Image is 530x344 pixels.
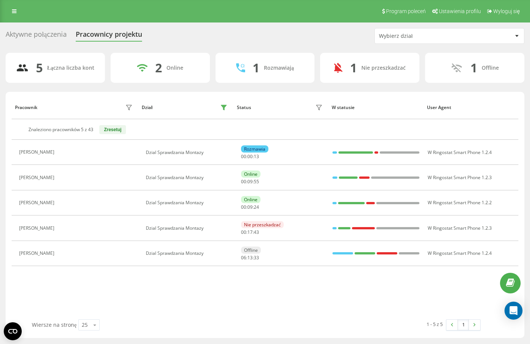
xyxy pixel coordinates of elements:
[482,65,499,71] div: Offline
[28,127,93,132] div: Znaleziono pracowników 5 z 43
[361,65,406,71] div: Nie przeszkadzać
[146,200,229,205] div: Dzial Sprawdzania Montazy
[241,247,261,254] div: Offline
[241,229,246,235] span: 00
[254,204,259,210] span: 24
[505,302,523,320] div: Open Intercom Messenger
[247,178,253,185] span: 09
[439,8,481,14] span: Ustawienia profilu
[146,150,229,155] div: Dzial Sprawdzania Montazy
[253,61,259,75] div: 1
[241,221,284,228] div: Nie przeszkadzać
[247,254,253,261] span: 13
[241,171,261,178] div: Online
[427,320,443,328] div: 1 - 5 z 5
[264,65,294,71] div: Rozmawiają
[493,8,520,14] span: Wyloguj się
[47,65,94,71] div: Łączna liczba kont
[146,226,229,231] div: Dzial Sprawdzania Montazy
[241,204,246,210] span: 00
[19,251,56,256] div: [PERSON_NAME]
[142,105,152,110] div: Dział
[428,225,492,231] span: W Ringostat Smart Phone 1.2.3
[19,200,56,205] div: [PERSON_NAME]
[247,153,253,160] span: 00
[350,61,357,75] div: 1
[428,199,492,206] span: W Ringostat Smart Phone 1.2.2
[155,61,162,75] div: 2
[146,175,229,180] div: Dzial Sprawdzania Montazy
[427,105,515,110] div: User Agent
[19,226,56,231] div: [PERSON_NAME]
[15,105,37,110] div: Pracownik
[254,254,259,261] span: 33
[19,150,56,155] div: [PERSON_NAME]
[237,105,251,110] div: Status
[6,30,67,42] div: Aktywne połączenia
[19,175,56,180] div: [PERSON_NAME]
[458,320,469,330] a: 1
[428,149,492,156] span: W Ringostat Smart Phone 1.2.4
[241,153,246,160] span: 00
[386,8,426,14] span: Program poleceń
[32,321,76,328] span: Wiersze na stronę
[247,204,253,210] span: 09
[254,153,259,160] span: 13
[241,196,261,203] div: Online
[99,125,126,134] button: Zresetuj
[241,255,259,260] div: : :
[428,250,492,256] span: W Ringostat Smart Phone 1.2.4
[254,229,259,235] span: 43
[146,251,229,256] div: Dzial Sprawdzania Montazy
[247,229,253,235] span: 17
[241,230,259,235] div: : :
[428,174,492,181] span: W Ringostat Smart Phone 1.2.3
[36,61,43,75] div: 5
[254,178,259,185] span: 55
[241,178,246,185] span: 00
[470,61,477,75] div: 1
[241,145,268,153] div: Rozmawia
[82,321,88,329] div: 25
[166,65,183,71] div: Online
[4,322,22,340] button: Open CMP widget
[241,205,259,210] div: : :
[241,179,259,184] div: : :
[379,33,469,39] div: Wybierz dział
[76,30,142,42] div: Pracownicy projektu
[241,254,246,261] span: 06
[332,105,420,110] div: W statusie
[241,154,259,159] div: : :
